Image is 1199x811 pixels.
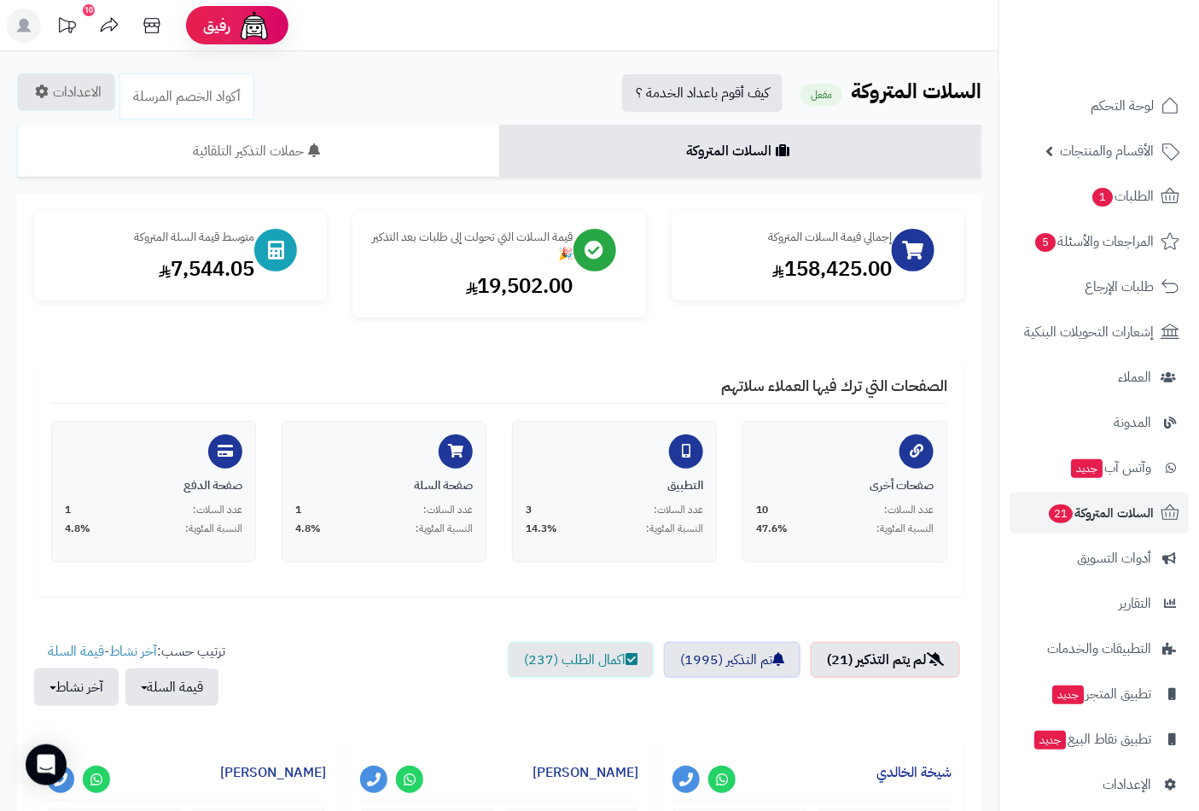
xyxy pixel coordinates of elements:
[1010,176,1189,217] a: الطلبات1
[756,503,768,517] span: 10
[1092,188,1113,207] span: 1
[756,477,934,494] div: صفحات أخرى
[416,522,473,536] span: النسبة المئوية:
[65,477,242,494] div: صفحة الدفع
[125,668,218,706] button: قيمة السلة
[689,254,892,283] div: 158,425.00
[26,744,67,785] div: Open Intercom Messenger
[370,271,573,300] div: 19,502.00
[1010,493,1189,534] a: السلات المتروكة21
[1060,139,1154,163] span: الأقسام والمنتجات
[622,74,783,112] a: كيف أقوم باعداد الخدمة ؟
[1077,546,1151,570] span: أدوات التسويق
[664,642,800,678] a: تم التذكير (1995)
[1010,538,1189,579] a: أدوات التسويق
[1035,233,1056,252] span: 5
[1091,94,1154,118] span: لوحة التحكم
[1103,773,1151,796] span: الإعدادات
[1069,456,1151,480] span: وآتس آب
[423,503,473,517] span: عدد السلات:
[1052,686,1084,704] span: جديد
[65,503,71,517] span: 1
[876,762,952,783] a: شيخة الخالدي
[526,477,703,494] div: التطبيق
[851,76,981,107] b: السلات المتروكة
[1010,402,1189,443] a: المدونة
[1033,230,1154,254] span: المراجعات والأسئلة
[51,377,947,404] h4: الصفحات التي ترك فيها العملاء سلاتهم
[65,522,90,536] span: 4.8%
[1051,682,1151,706] span: تطبيق المتجر
[1010,266,1189,307] a: طلبات الإرجاع
[1010,357,1189,398] a: العملاء
[689,229,892,246] div: إجمالي قيمة السلات المتروكة
[185,522,242,536] span: النسبة المئوية:
[1024,320,1154,344] span: إشعارات التحويلات البنكية
[526,522,557,536] span: 14.3%
[533,762,638,783] a: [PERSON_NAME]
[646,522,703,536] span: النسبة المئوية:
[1010,312,1189,353] a: إشعارات التحويلات البنكية
[1010,764,1189,805] a: الإعدادات
[109,641,157,662] a: آخر نشاط
[1118,365,1151,389] span: العملاء
[756,522,788,536] span: 47.6%
[508,642,654,678] a: اكمال الطلب (237)
[1010,583,1189,624] a: التقارير
[295,477,473,494] div: صفحة السلة
[1114,411,1151,435] span: المدونة
[1010,221,1189,262] a: المراجعات والأسئلة5
[45,9,88,47] a: تحديثات المنصة
[1010,674,1189,715] a: تطبيق المتجرجديد
[1083,48,1183,84] img: logo-2.png
[526,503,532,517] span: 3
[237,9,271,43] img: ai-face.png
[1033,727,1151,751] span: تطبيق نقاط البيع
[1085,275,1154,299] span: طلبات الإرجاع
[34,642,225,706] ul: ترتيب حسب: -
[370,229,573,263] div: قيمة السلات التي تحولت إلى طلبات بعد التذكير 🎉
[51,229,254,246] div: متوسط قيمة السلة المتروكة
[34,668,119,706] button: آخر نشاط
[1047,637,1151,661] span: التطبيقات والخدمات
[220,762,326,783] a: [PERSON_NAME]
[1010,447,1189,488] a: وآتس آبجديد
[193,503,242,517] span: عدد السلات:
[83,4,95,16] div: 10
[17,73,115,111] a: الاعدادات
[499,125,981,178] a: السلات المتروكة
[1034,731,1066,750] span: جديد
[1091,184,1154,208] span: الطلبات
[1049,505,1073,523] span: 21
[48,641,104,662] a: قيمة السلة
[17,125,499,178] a: حملات التذكير التلقائية
[203,15,230,36] span: رفيق
[1010,85,1189,126] a: لوحة التحكم
[119,73,254,120] a: أكواد الخصم المرسلة
[1010,719,1189,760] a: تطبيق نقاط البيعجديد
[1119,592,1151,616] span: التقارير
[295,503,301,517] span: 1
[1010,628,1189,669] a: التطبيقات والخدمات
[295,522,321,536] span: 4.8%
[1047,501,1154,525] span: السلات المتروكة
[811,642,960,678] a: لم يتم التذكير (21)
[654,503,703,517] span: عدد السلات:
[51,254,254,283] div: 7,544.05
[884,503,934,517] span: عدد السلات:
[876,522,934,536] span: النسبة المئوية:
[1071,459,1103,478] span: جديد
[800,84,842,106] small: مفعل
